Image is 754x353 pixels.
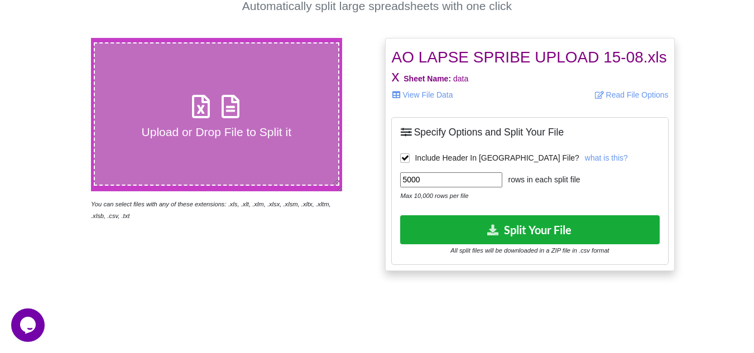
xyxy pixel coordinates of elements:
h2: AO LAPSE SPRIBE UPLOAD 15-08.xlsx [391,48,668,85]
button: Split Your File [400,215,659,244]
label: rows in each split file [502,174,580,186]
i: All split files will be downloaded in a ZIP file in .csv format [450,247,609,254]
i: Max 10,000 rows per file [400,192,468,199]
h5: Specify Options and Split Your File [400,126,659,138]
label: Include Header In [GEOGRAPHIC_DATA] File? [400,153,579,163]
h4: Upload or Drop File to Split it [95,125,339,139]
span: data [404,74,468,83]
span: what is this? [585,153,628,162]
p: View File Data [391,89,521,100]
iframe: chat widget [11,308,47,342]
p: Read File Options [539,89,669,100]
b: Sheet Name: [404,74,451,83]
i: You can select files with any of these extensions: .xls, .xlt, .xlm, .xlsx, .xlsm, .xltx, .xltm, ... [91,201,331,219]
